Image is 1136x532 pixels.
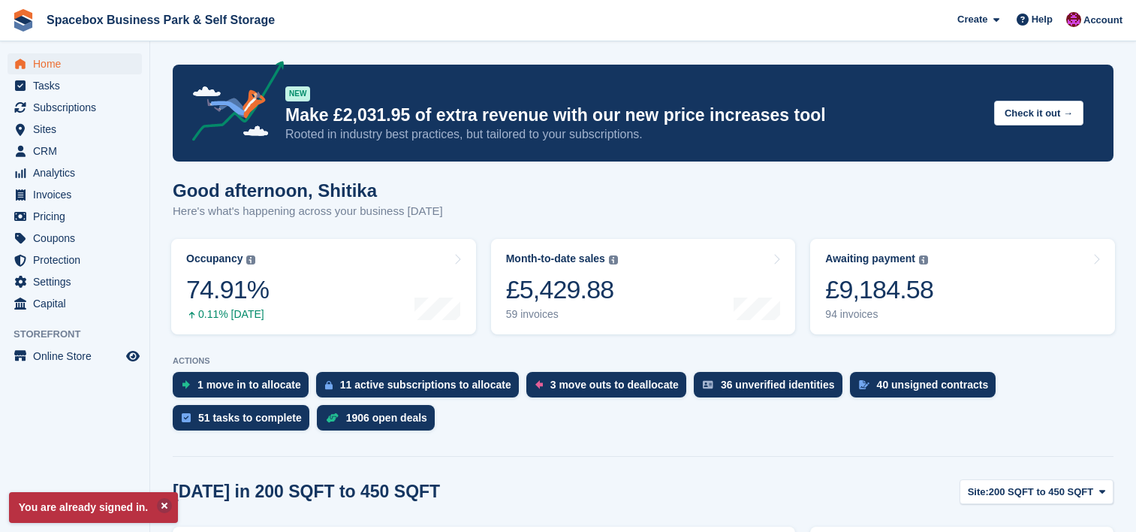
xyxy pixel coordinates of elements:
[346,412,427,424] div: 1906 open deals
[33,184,123,205] span: Invoices
[968,485,989,500] span: Site:
[33,141,123,162] span: CRM
[33,97,123,118] span: Subscriptions
[609,255,618,264] img: icon-info-grey-7440780725fd019a000dd9b08b2336e03edf1995a4989e88bcd33f0948082b44.svg
[33,119,123,140] span: Sites
[825,252,915,265] div: Awaiting payment
[173,180,443,201] h1: Good afternoon, Shitika
[8,293,142,314] a: menu
[173,203,443,220] p: Here's what's happening across your business [DATE]
[8,346,142,367] a: menu
[173,405,317,438] a: 51 tasks to complete
[173,372,316,405] a: 1 move in to allocate
[8,119,142,140] a: menu
[721,379,835,391] div: 36 unverified identities
[340,379,511,391] div: 11 active subscriptions to allocate
[33,206,123,227] span: Pricing
[8,206,142,227] a: menu
[506,274,618,305] div: £5,429.88
[960,479,1113,504] button: Site: 200 SQFT to 450 SQFT
[8,249,142,271] a: menu
[810,239,1115,334] a: Awaiting payment £9,184.58 94 invoices
[186,252,243,265] div: Occupancy
[550,379,679,391] div: 3 move outs to deallocate
[1083,13,1122,28] span: Account
[33,228,123,249] span: Coupons
[182,380,190,389] img: move_ins_to_allocate_icon-fdf77a2bb77ea45bf5b3d319d69a93e2d87916cf1d5bf7949dd705db3b84f3ca.svg
[12,9,35,32] img: stora-icon-8386f47178a22dfd0bd8f6a31ec36ba5ce8667c1dd55bd0f319d3a0aa187defe.svg
[179,61,285,147] img: price-adjustments-announcement-icon-8257ccfd72463d97f412b2fc003d46551f7dbcb40ab6d574587a9cd5c0d94...
[197,379,301,391] div: 1 move in to allocate
[33,271,123,292] span: Settings
[173,356,1113,366] p: ACTIONS
[957,12,987,27] span: Create
[285,86,310,101] div: NEW
[33,162,123,183] span: Analytics
[694,372,850,405] a: 36 unverified identities
[8,184,142,205] a: menu
[989,485,1093,500] span: 200 SQFT to 450 SQFT
[506,308,618,321] div: 59 invoices
[325,380,333,390] img: active_subscription_to_allocate_icon-d502201f5373d7db506a760aba3b589e785aa758c864c3986d89f69b8ff3...
[33,293,123,314] span: Capital
[171,239,476,334] a: Occupancy 74.91% 0.11% [DATE]
[1032,12,1053,27] span: Help
[9,492,178,523] p: You are already signed in.
[8,228,142,249] a: menu
[33,249,123,271] span: Protection
[8,141,142,162] a: menu
[8,97,142,118] a: menu
[33,75,123,96] span: Tasks
[859,380,869,389] img: contract_signature_icon-13c848040528278c33f63329250d36e43548de30e8caae1d1a13099fd9432cc5.svg
[535,380,543,389] img: move_outs_to_deallocate_icon-f764333ba52eb49d3ac5e1228854f67142a1ed5810a6f6cc68b1a99e826820c5.svg
[316,372,526,405] a: 11 active subscriptions to allocate
[285,104,982,126] p: Make £2,031.95 of extra revenue with our new price increases tool
[8,75,142,96] a: menu
[8,162,142,183] a: menu
[877,379,989,391] div: 40 unsigned contracts
[33,346,123,367] span: Online Store
[850,372,1004,405] a: 40 unsigned contracts
[703,380,713,389] img: verify_identity-adf6edd0f0f0b5bbfe63781bf79b02c33cf7c696d77639b501bdc392416b5a36.svg
[186,274,269,305] div: 74.91%
[186,308,269,321] div: 0.11% [DATE]
[41,8,281,32] a: Spacebox Business Park & Self Storage
[1066,12,1081,27] img: Shitika Balanath
[182,413,191,422] img: task-75834270c22a3079a89374b754ae025e5fb1db73e45f91037f5363f120a921f8.svg
[317,405,442,438] a: 1906 open deals
[124,347,142,365] a: Preview store
[173,482,440,502] h2: [DATE] in 200 SQFT to 450 SQFT
[198,412,302,424] div: 51 tasks to complete
[246,255,255,264] img: icon-info-grey-7440780725fd019a000dd9b08b2336e03edf1995a4989e88bcd33f0948082b44.svg
[506,252,605,265] div: Month-to-date sales
[326,413,339,423] img: deal-1b604bf984904fb50ccaf53a9ad4b4a5d6e5aea283cecdc64d6e3604feb123c2.svg
[491,239,796,334] a: Month-to-date sales £5,429.88 59 invoices
[14,327,149,342] span: Storefront
[8,53,142,74] a: menu
[285,126,982,143] p: Rooted in industry best practices, but tailored to your subscriptions.
[994,101,1083,125] button: Check it out →
[8,271,142,292] a: menu
[825,274,933,305] div: £9,184.58
[33,53,123,74] span: Home
[919,255,928,264] img: icon-info-grey-7440780725fd019a000dd9b08b2336e03edf1995a4989e88bcd33f0948082b44.svg
[526,372,694,405] a: 3 move outs to deallocate
[825,308,933,321] div: 94 invoices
